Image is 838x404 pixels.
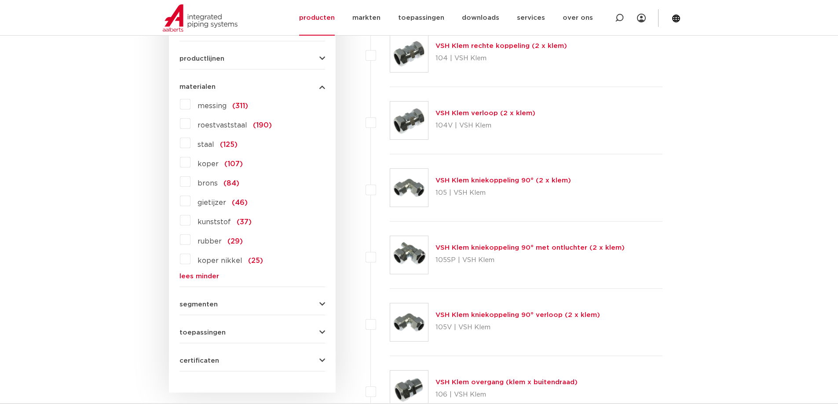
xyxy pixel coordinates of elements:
p: 104V | VSH Klem [435,119,535,133]
span: staal [198,141,214,148]
span: (25) [248,257,263,264]
span: (46) [232,199,248,206]
span: (37) [237,218,252,226]
span: productlijnen [179,55,224,62]
a: VSH Klem rechte koppeling (2 x klem) [435,43,567,49]
a: VSH Klem overgang (klem x buitendraad) [435,379,578,386]
p: 104 | VSH Klem [435,51,567,66]
p: 105 | VSH Klem [435,186,571,200]
a: VSH Klem verloop (2 x klem) [435,110,535,116]
span: brons [198,180,218,187]
span: koper nikkel [198,257,242,264]
span: roestvaststaal [198,122,247,129]
span: materialen [179,84,216,90]
span: toepassingen [179,329,226,336]
img: Thumbnail for VSH Klem kniekoppeling 90° (2 x klem) [390,169,428,207]
button: certificaten [179,357,325,364]
span: (84) [223,180,239,187]
span: (190) [253,122,272,129]
span: segmenten [179,301,218,308]
a: VSH Klem kniekoppeling 90° verloop (2 x klem) [435,312,600,318]
span: (107) [224,160,243,167]
button: toepassingen [179,329,325,336]
a: VSH Klem kniekoppeling 90° (2 x klem) [435,177,571,184]
span: kunststof [198,218,231,226]
img: Thumbnail for VSH Klem verloop (2 x klem) [390,102,428,139]
span: rubber [198,238,222,245]
img: Thumbnail for VSH Klem kniekoppeling 90° verloop (2 x klem) [390,303,428,341]
a: lees minder [179,273,325,280]
span: messing [198,102,227,109]
p: 106 | VSH Klem [435,388,578,402]
span: (311) [232,102,248,109]
span: (125) [220,141,238,148]
button: productlijnen [179,55,325,62]
span: gietijzer [198,199,226,206]
span: koper [198,160,219,167]
span: certificaten [179,357,219,364]
img: Thumbnail for VSH Klem rechte koppeling (2 x klem) [390,34,428,72]
p: 105SP | VSH Klem [435,253,625,267]
a: VSH Klem kniekoppeling 90° met ontluchter (2 x klem) [435,244,625,251]
img: Thumbnail for VSH Klem kniekoppeling 90° met ontluchter (2 x klem) [390,236,428,274]
span: (29) [227,238,243,245]
button: segmenten [179,301,325,308]
p: 105V | VSH Klem [435,320,600,335]
button: materialen [179,84,325,90]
